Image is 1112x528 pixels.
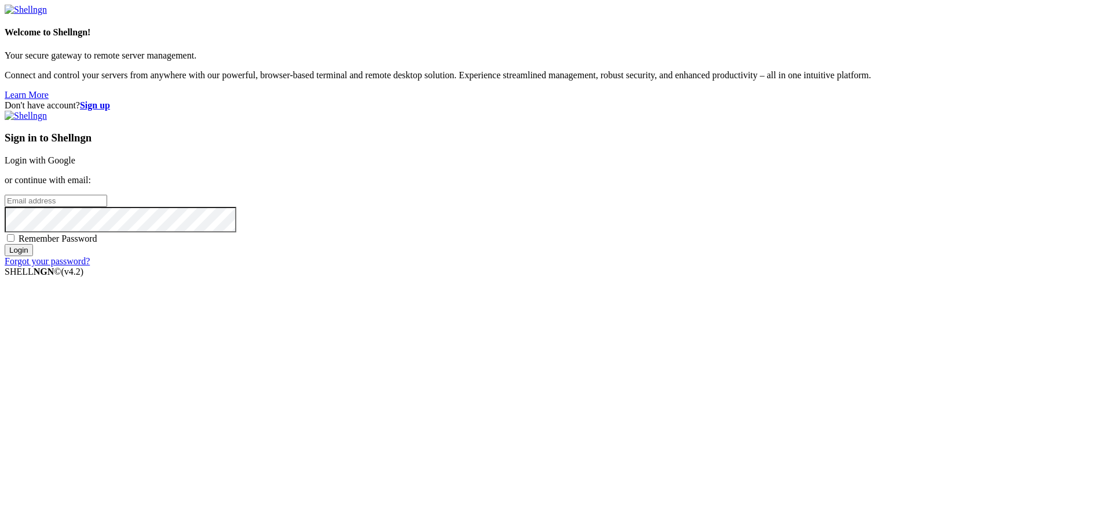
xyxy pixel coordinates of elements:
span: 4.2.0 [61,267,84,276]
h4: Welcome to Shellngn! [5,27,1107,38]
a: Login with Google [5,155,75,165]
a: Sign up [80,100,110,110]
div: Don't have account? [5,100,1107,111]
p: Connect and control your servers from anywhere with our powerful, browser-based terminal and remo... [5,70,1107,81]
p: or continue with email: [5,175,1107,185]
span: Remember Password [19,234,97,243]
b: NGN [34,267,54,276]
p: Your secure gateway to remote server management. [5,50,1107,61]
input: Remember Password [7,234,14,242]
span: SHELL © [5,267,83,276]
img: Shellngn [5,111,47,121]
a: Forgot your password? [5,256,90,266]
a: Learn More [5,90,49,100]
h3: Sign in to Shellngn [5,132,1107,144]
img: Shellngn [5,5,47,15]
input: Email address [5,195,107,207]
input: Login [5,244,33,256]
